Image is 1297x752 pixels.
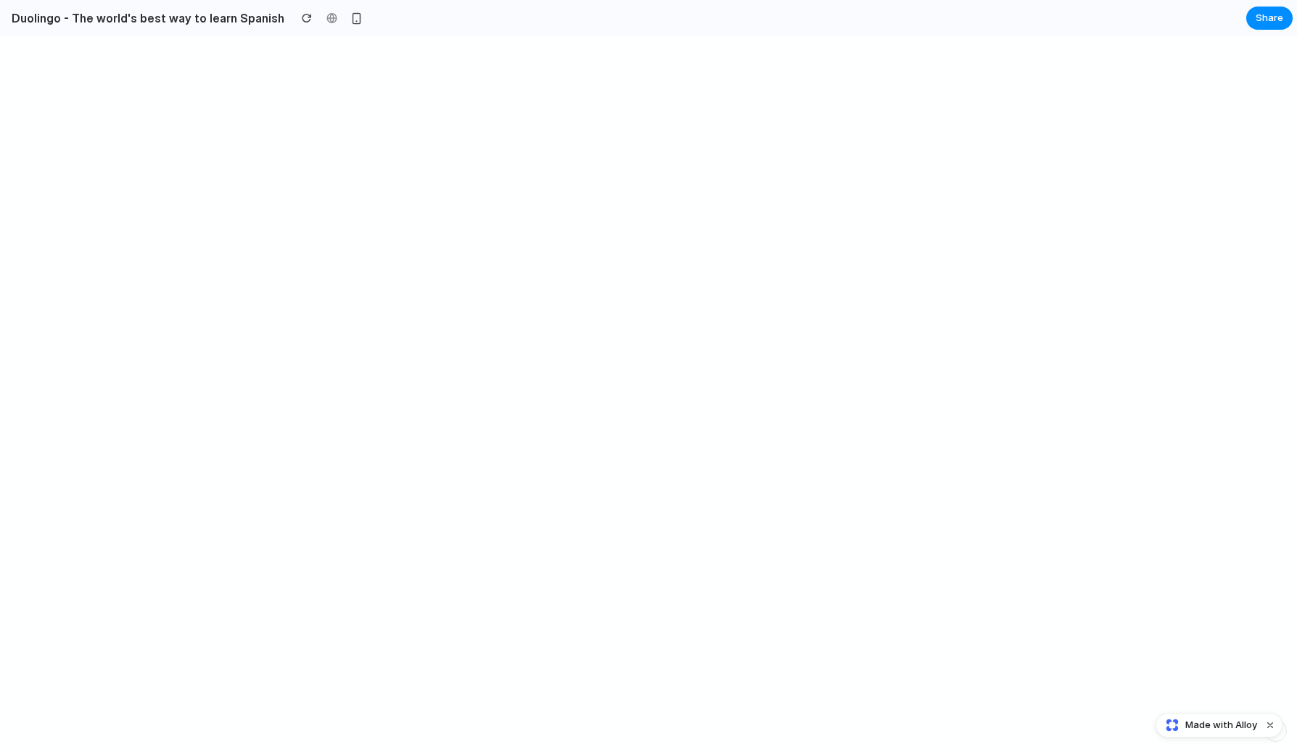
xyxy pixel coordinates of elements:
a: Made with Alloy [1156,718,1259,732]
h2: Duolingo - The world's best way to learn Spanish [6,9,284,27]
button: Dismiss watermark [1261,716,1279,734]
span: Made with Alloy [1185,718,1257,732]
button: Share [1246,7,1293,30]
span: Share [1256,11,1283,25]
